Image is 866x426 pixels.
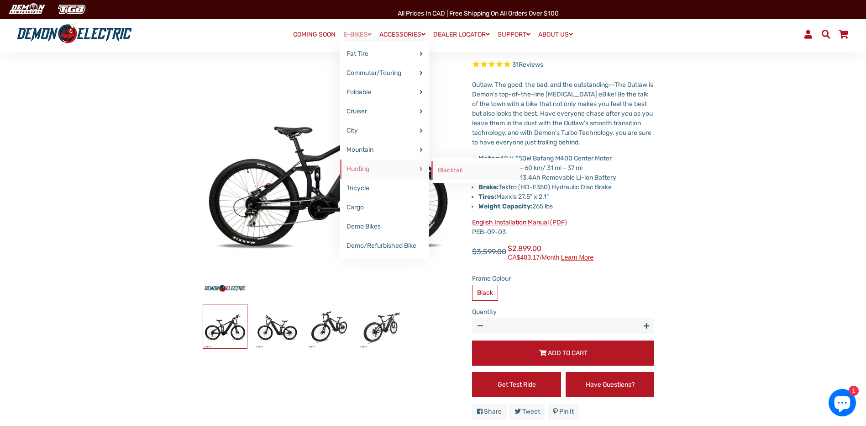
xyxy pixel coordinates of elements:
[638,318,654,334] button: Increase item quantity by one
[535,28,576,41] a: ABOUT US
[472,246,506,257] span: $3,599.00
[472,318,654,334] input: quantity
[478,202,654,211] li: 265 lbs
[512,61,543,69] span: 31 reviews
[472,372,561,397] a: Get Test Ride
[340,140,429,160] a: Mountain
[522,408,540,415] span: Tweet
[340,198,429,217] a: Cargo
[14,22,135,46] img: Demon Electric logo
[340,102,429,121] a: Cruiser
[290,28,339,41] a: COMING SOON
[472,318,488,334] button: Reduce item quantity by one
[5,2,48,17] img: Demon Electric
[340,179,429,198] a: Tricycle
[478,163,654,173] li: 50 km – 60 km/ 31 mi - 37 mi
[340,121,429,140] a: City
[472,285,498,301] label: Black
[484,408,502,415] span: Share
[826,389,859,419] inbox-online-store-chat: Shopify online store chat
[472,341,654,366] button: Add to Cart
[478,182,654,192] li: Tektro (HD-E350) Hydraulic Disc Brake
[478,173,654,182] li: 48V/13.4Ah Removable Li-ion Battery
[340,28,375,41] a: E-BIKES
[472,307,654,317] label: Quantity
[340,217,429,236] a: Demo Bikes
[359,304,403,348] img: Outlaw Mountain eBike - Demon Electric
[478,154,500,162] strong: Motor:
[203,304,247,348] img: Outlaw Mountain eBike - Demon Electric
[472,218,567,226] a: English Installation Manual (PDF)
[472,218,654,237] p: PEB-09-03
[508,243,593,261] span: $2,899.00
[472,60,654,70] span: Rated 4.8 out of 5 stars 31 reviews
[548,349,588,357] span: Add to Cart
[494,28,534,41] a: SUPPORT
[340,160,429,179] a: Hunting
[478,154,654,163] li: 48 V 350W Bafang M400 Center Motor
[472,274,654,283] label: Frame Colour
[398,10,559,17] span: All Prices in CAD | Free shipping on all orders over $100
[340,44,429,64] a: Fat Tire
[478,202,532,210] strong: Weight Capacity:
[478,192,654,202] li: Maxxis 27.5” x 2.1"
[307,304,351,348] img: Outlaw Mountain eBike - Demon Electric
[519,61,543,69] span: Reviews
[340,64,429,83] a: Commuter/Touring
[472,80,654,147] p: Outlaw. The good, the bad, and the outstanding--The Outlaw is Demon's top-of-the-line [MEDICAL_DA...
[478,193,496,201] strong: Tires:
[340,236,429,256] a: Demo/Refurbished Bike
[255,304,299,348] img: Outlaw Mountain eBike - Demon Electric
[376,28,429,41] a: ACCESSORIES
[53,2,90,17] img: TGB Canada
[566,372,655,397] a: Have Questions?
[478,183,499,191] strong: Brake:
[340,83,429,102] a: Foldable
[431,161,520,180] a: Blacktail
[430,28,493,41] a: DEALER LOCATOR
[559,408,574,415] span: Pin it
